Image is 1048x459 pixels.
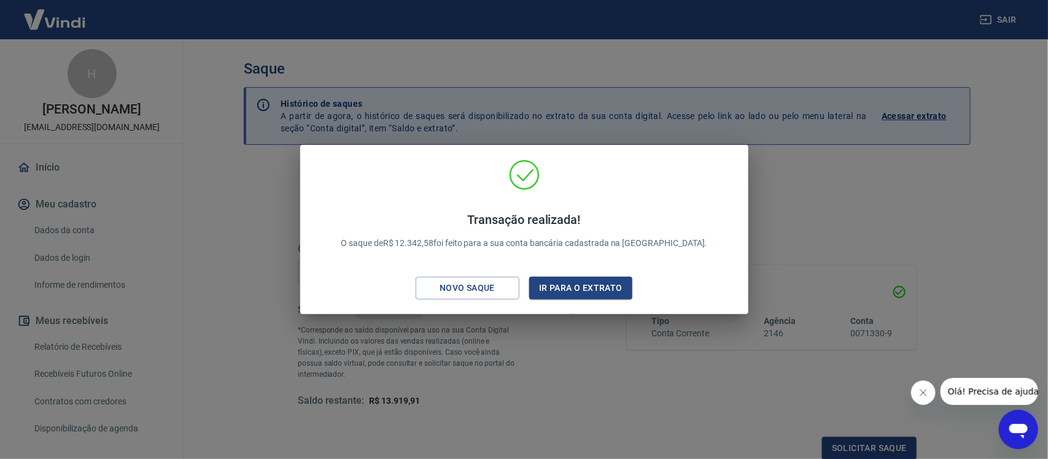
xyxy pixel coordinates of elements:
button: Ir para o extrato [529,277,633,299]
span: Olá! Precisa de ajuda? [7,9,103,18]
iframe: Fechar mensagem [911,380,936,405]
div: Novo saque [425,280,510,296]
p: O saque de R$ 12.342,58 foi feito para a sua conta bancária cadastrada na [GEOGRAPHIC_DATA]. [341,212,707,250]
iframe: Botão para abrir a janela de mensagens [999,410,1038,449]
iframe: Mensagem da empresa [941,378,1038,405]
button: Novo saque [416,277,519,299]
h4: Transação realizada! [341,212,707,227]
